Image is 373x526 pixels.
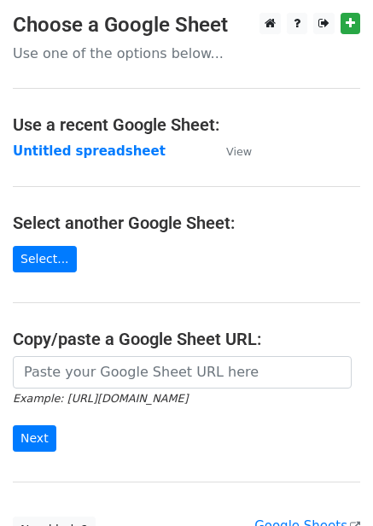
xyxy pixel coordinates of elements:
small: Example: [URL][DOMAIN_NAME] [13,392,188,405]
a: Select... [13,246,77,272]
small: View [226,145,252,158]
p: Use one of the options below... [13,44,360,62]
h4: Select another Google Sheet: [13,213,360,233]
h4: Copy/paste a Google Sheet URL: [13,329,360,349]
input: Paste your Google Sheet URL here [13,356,352,389]
a: Untitled spreadsheet [13,143,166,159]
input: Next [13,425,56,452]
h3: Choose a Google Sheet [13,13,360,38]
h4: Use a recent Google Sheet: [13,114,360,135]
a: View [209,143,252,159]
